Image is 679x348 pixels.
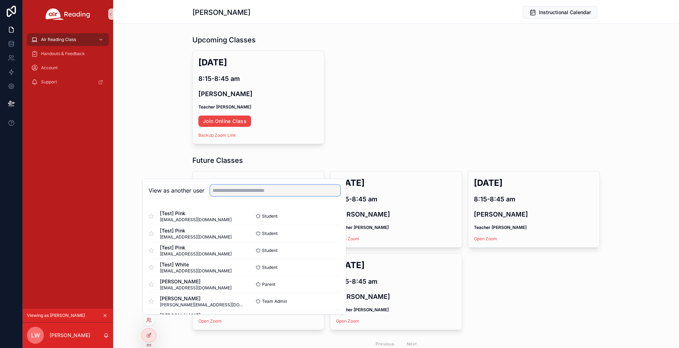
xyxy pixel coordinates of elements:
span: Student [262,213,278,219]
a: Open Zoom [336,318,359,324]
h1: [PERSON_NAME] [192,7,250,17]
strong: Teacher [PERSON_NAME] [336,307,389,312]
span: Viewing as [PERSON_NAME] [27,313,85,318]
h2: [DATE] [336,259,456,271]
a: Join Online Class [198,116,251,127]
strong: Teacher [PERSON_NAME] [336,225,389,230]
a: Open Zoom [198,318,222,324]
span: [PERSON_NAME] [160,312,244,319]
span: Handouts & Feedback [41,51,85,57]
h4: [PERSON_NAME] [474,210,594,219]
span: LW [31,331,40,340]
a: Open Zoom [336,236,359,241]
span: Instructional Calendar [539,9,591,16]
span: Student [262,247,278,253]
span: [EMAIL_ADDRESS][DOMAIN_NAME] [160,217,232,223]
span: [EMAIL_ADDRESS][DOMAIN_NAME] [160,251,232,256]
h4: 8:15-8:45 am [474,194,594,204]
h4: 8:15-8:45 am [336,277,456,286]
span: [EMAIL_ADDRESS][DOMAIN_NAME] [160,234,232,240]
h2: [DATE] [474,177,594,189]
span: [PERSON_NAME][EMAIL_ADDRESS][DOMAIN_NAME] [160,302,244,307]
div: scrollable content [23,28,113,98]
h4: [PERSON_NAME] [198,89,318,99]
span: Parent [262,281,275,287]
a: Handouts & Feedback [27,47,109,60]
a: Air Reading Class [27,33,109,46]
span: [Test] White [160,261,232,268]
h1: Future Classes [192,155,243,165]
strong: Teacher [PERSON_NAME] [474,225,527,230]
span: [Test] Pink [160,227,232,234]
p: [PERSON_NAME] [50,332,90,339]
h4: 8:15-8:45 am [336,194,456,204]
h2: View as another user [149,186,204,195]
span: [Test] Pink [160,210,232,217]
h2: [DATE] [198,177,318,189]
span: Team Admin [262,298,287,304]
img: App logo [46,8,90,20]
h4: 8:15-8:45 am [198,74,318,83]
span: [PERSON_NAME] [160,278,232,285]
strong: Teacher [PERSON_NAME] [198,104,251,110]
span: [EMAIL_ADDRESS][DOMAIN_NAME] [160,268,232,273]
h4: [PERSON_NAME] [336,292,456,301]
h2: [DATE] [336,177,456,189]
span: Account [41,65,58,71]
span: [Test] Pink [160,244,232,251]
h1: Upcoming Classes [192,35,256,45]
span: Student [262,230,278,236]
span: [EMAIL_ADDRESS][DOMAIN_NAME] [160,285,232,290]
a: Account [27,61,109,74]
h2: [DATE] [198,57,318,68]
span: [PERSON_NAME] [160,295,244,302]
a: Open Zoom [474,236,497,241]
h4: [PERSON_NAME] [336,210,456,219]
span: Support [41,79,57,85]
a: Support [27,76,109,88]
span: Air Reading Class [41,37,76,42]
span: Student [262,264,278,270]
button: Instructional Calendar [523,6,597,19]
a: Backup Zoom Link [198,132,236,138]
